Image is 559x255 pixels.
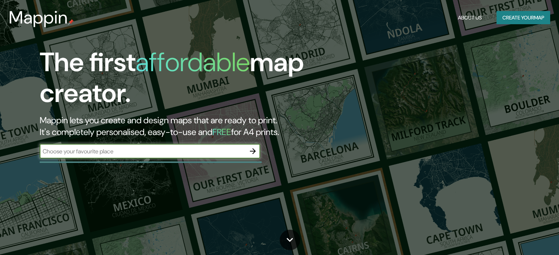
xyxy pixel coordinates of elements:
h1: The first map creator. [40,47,319,114]
h3: Mappin [9,7,68,28]
input: Choose your favourite place [40,147,246,156]
h1: affordable [136,45,250,79]
h5: FREE [212,126,231,138]
h2: Mappin lets you create and design maps that are ready to print. It's completely personalised, eas... [40,114,319,138]
img: mappin-pin [68,19,74,25]
button: Create yourmap [497,11,550,25]
button: About Us [455,11,485,25]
